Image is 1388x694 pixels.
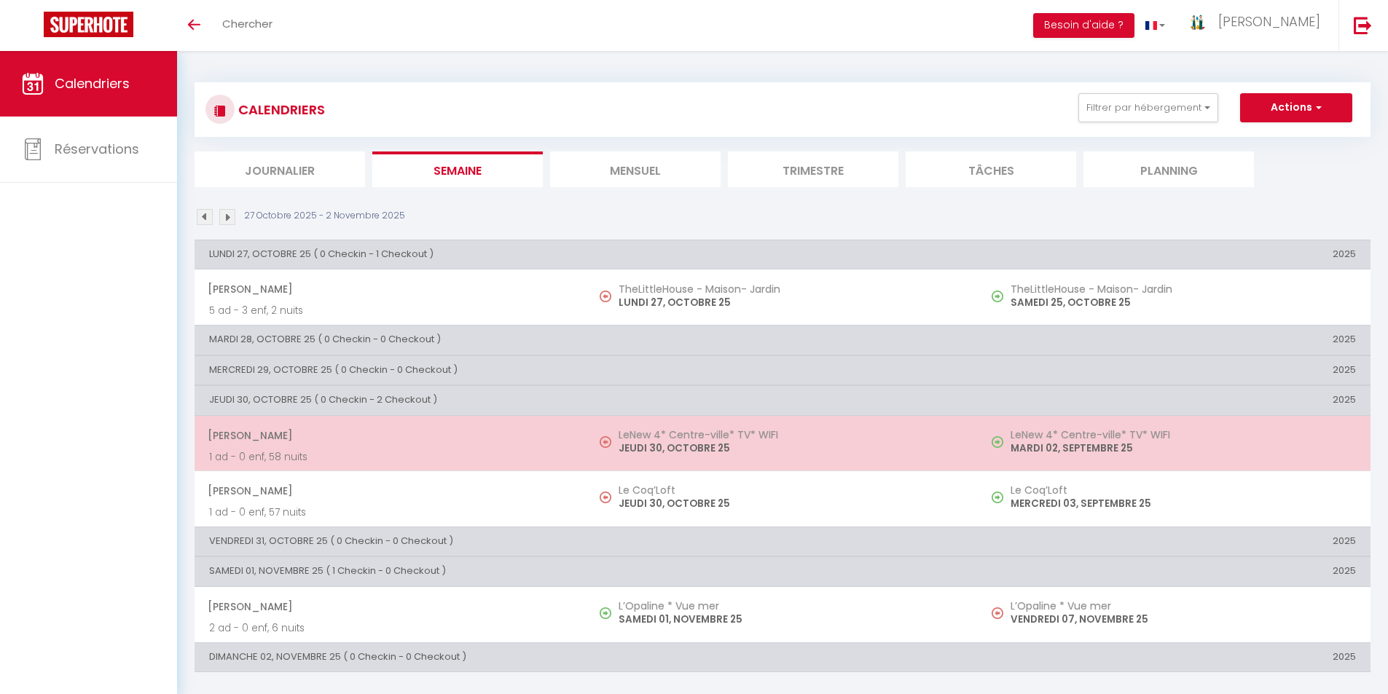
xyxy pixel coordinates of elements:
p: 27 Octobre 2025 - 2 Novembre 2025 [244,209,405,223]
th: 2025 [979,527,1371,556]
th: 2025 [979,643,1371,672]
span: [PERSON_NAME] [208,275,572,303]
p: 2 ad - 0 enf, 6 nuits [209,620,572,636]
th: SAMEDI 01, NOVEMBRE 25 ( 1 Checkin - 0 Checkout ) [195,557,979,586]
h5: L’Opaline * Vue mer [1011,600,1356,612]
img: NO IMAGE [992,607,1003,619]
p: 1 ad - 0 enf, 58 nuits [209,449,572,465]
h5: Le Coq’Loft [1011,484,1356,496]
th: LUNDI 27, OCTOBRE 25 ( 0 Checkin - 1 Checkout ) [195,240,979,269]
span: Réservations [55,140,139,158]
th: 2025 [979,240,1371,269]
h5: TheLittleHouse - Maison- Jardin [1011,283,1356,295]
th: 2025 [979,386,1371,415]
li: Mensuel [550,151,721,187]
h3: CALENDRIERS [235,93,325,126]
p: SAMEDI 01, NOVEMBRE 25 [619,612,964,627]
p: 5 ad - 3 enf, 2 nuits [209,303,572,318]
h5: TheLittleHouse - Maison- Jardin [619,283,964,295]
img: NO IMAGE [600,291,611,302]
p: MERCREDI 03, SEPTEMBRE 25 [1011,496,1356,511]
p: LUNDI 27, OCTOBRE 25 [619,295,964,310]
th: MERCREDI 29, OCTOBRE 25 ( 0 Checkin - 0 Checkout ) [195,355,979,385]
button: Filtrer par hébergement [1078,93,1218,122]
img: NO IMAGE [600,492,611,503]
li: Journalier [195,151,365,187]
li: Tâches [906,151,1076,187]
img: ... [1187,13,1209,31]
span: Calendriers [55,74,130,92]
th: VENDREDI 31, OCTOBRE 25 ( 0 Checkin - 0 Checkout ) [195,527,979,556]
img: logout [1354,16,1372,34]
h5: LeNew 4* Centre-ville* TV* WIFI [1011,429,1356,441]
h5: Le Coq’Loft [619,484,964,496]
p: VENDREDI 07, NOVEMBRE 25 [1011,612,1356,627]
th: 2025 [979,355,1371,385]
th: MARDI 28, OCTOBRE 25 ( 0 Checkin - 0 Checkout ) [195,326,979,355]
th: JEUDI 30, OCTOBRE 25 ( 0 Checkin - 2 Checkout ) [195,386,979,415]
li: Semaine [372,151,543,187]
img: NO IMAGE [992,436,1003,448]
img: NO IMAGE [992,492,1003,503]
span: [PERSON_NAME] [208,477,572,505]
th: 2025 [979,557,1371,586]
span: [PERSON_NAME] [208,422,572,449]
p: SAMEDI 25, OCTOBRE 25 [1011,295,1356,310]
img: NO IMAGE [992,291,1003,302]
span: Chercher [222,16,272,31]
p: JEUDI 30, OCTOBRE 25 [619,441,964,456]
h5: L’Opaline * Vue mer [619,600,964,612]
th: 2025 [979,326,1371,355]
span: [PERSON_NAME] [1218,12,1320,31]
li: Trimestre [728,151,898,187]
img: NO IMAGE [600,436,611,448]
button: Actions [1240,93,1352,122]
img: Super Booking [44,12,133,37]
p: JEUDI 30, OCTOBRE 25 [619,496,964,511]
li: Planning [1083,151,1254,187]
p: 1 ad - 0 enf, 57 nuits [209,505,572,520]
button: Besoin d'aide ? [1033,13,1134,38]
span: [PERSON_NAME] [208,593,572,620]
h5: LeNew 4* Centre-ville* TV* WIFI [619,429,964,441]
p: MARDI 02, SEPTEMBRE 25 [1011,441,1356,456]
th: DIMANCHE 02, NOVEMBRE 25 ( 0 Checkin - 0 Checkout ) [195,643,979,672]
